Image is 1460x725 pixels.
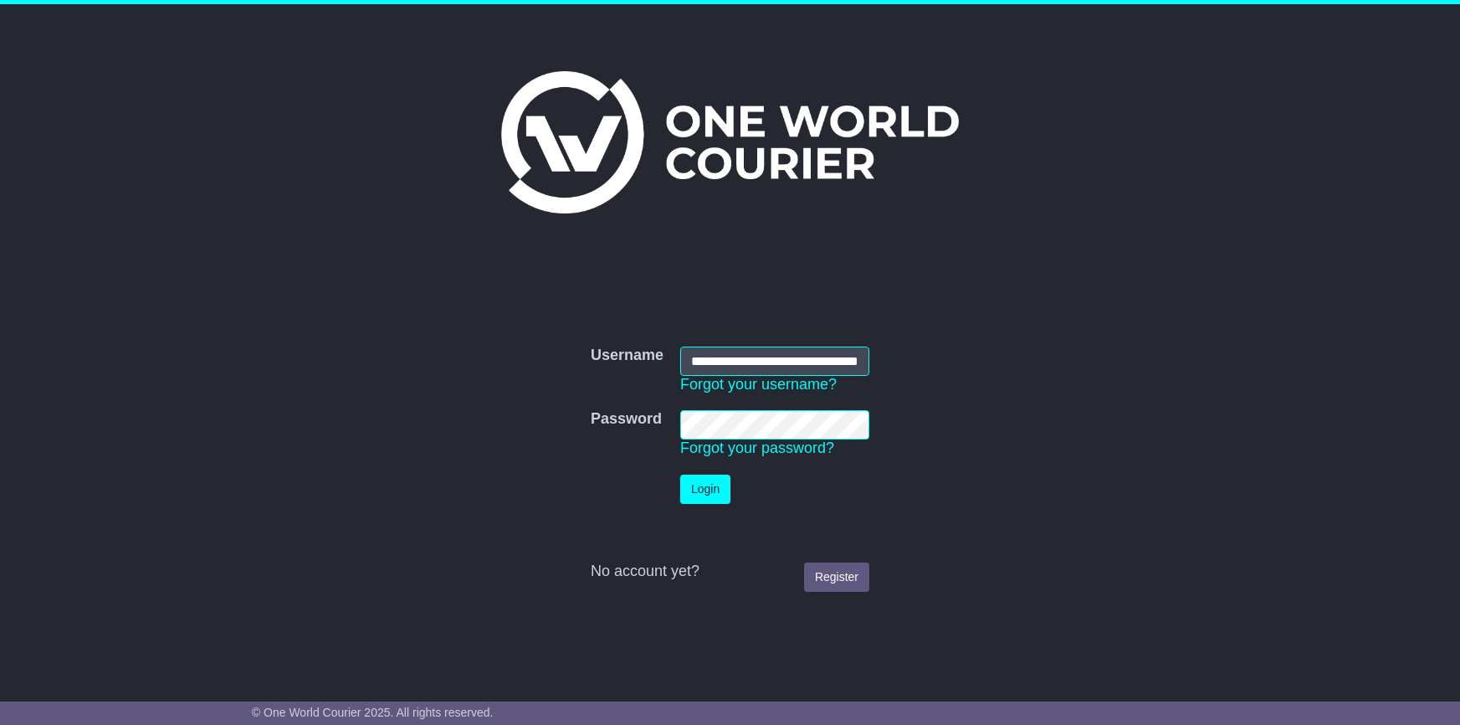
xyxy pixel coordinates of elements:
[591,347,663,365] label: Username
[501,71,958,213] img: One World
[680,475,730,504] button: Login
[680,376,837,393] a: Forgot your username?
[804,563,869,592] a: Register
[680,440,834,456] a: Forgot your password?
[591,410,662,429] label: Password
[252,706,494,719] span: © One World Courier 2025. All rights reserved.
[591,563,869,581] div: No account yet?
